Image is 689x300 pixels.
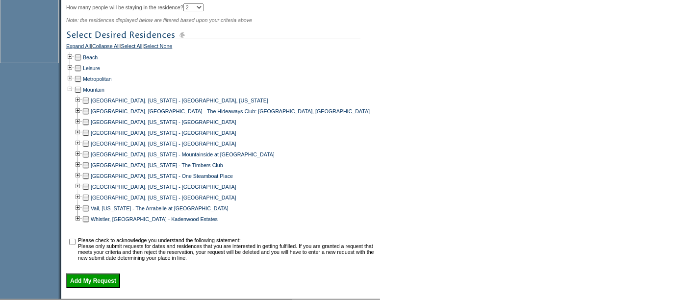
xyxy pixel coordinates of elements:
a: Collapse All [92,43,120,52]
a: Leisure [83,65,100,71]
a: [GEOGRAPHIC_DATA], [US_STATE] - [GEOGRAPHIC_DATA] [91,130,236,136]
a: Beach [83,54,98,60]
a: [GEOGRAPHIC_DATA], [US_STATE] - Mountainside at [GEOGRAPHIC_DATA] [91,151,275,157]
a: Expand All [66,43,91,52]
a: [GEOGRAPHIC_DATA], [GEOGRAPHIC_DATA] - The Hideaways Club: [GEOGRAPHIC_DATA], [GEOGRAPHIC_DATA] [91,108,370,114]
a: [GEOGRAPHIC_DATA], [US_STATE] - [GEOGRAPHIC_DATA] [91,184,236,190]
a: Select All [121,43,143,52]
a: Metropolitan [83,76,112,82]
a: [GEOGRAPHIC_DATA], [US_STATE] - One Steamboat Place [91,173,233,179]
a: [GEOGRAPHIC_DATA], [US_STATE] - [GEOGRAPHIC_DATA] [91,119,236,125]
a: Whistler, [GEOGRAPHIC_DATA] - Kadenwood Estates [91,216,218,222]
a: [GEOGRAPHIC_DATA], [US_STATE] - [GEOGRAPHIC_DATA], [US_STATE] [91,98,268,103]
a: Select None [144,43,172,52]
div: | | | [66,43,378,52]
a: [GEOGRAPHIC_DATA], [US_STATE] - [GEOGRAPHIC_DATA] [91,195,236,200]
a: Vail, [US_STATE] - The Arrabelle at [GEOGRAPHIC_DATA] [91,205,229,211]
span: Note: the residences displayed below are filtered based upon your criteria above [66,17,252,23]
a: [GEOGRAPHIC_DATA], [US_STATE] - The Timbers Club [91,162,223,168]
a: [GEOGRAPHIC_DATA], [US_STATE] - [GEOGRAPHIC_DATA] [91,141,236,147]
a: Mountain [83,87,104,93]
td: Please check to acknowledge you understand the following statement: Please only submit requests f... [78,237,377,261]
input: Add My Request [66,274,120,288]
